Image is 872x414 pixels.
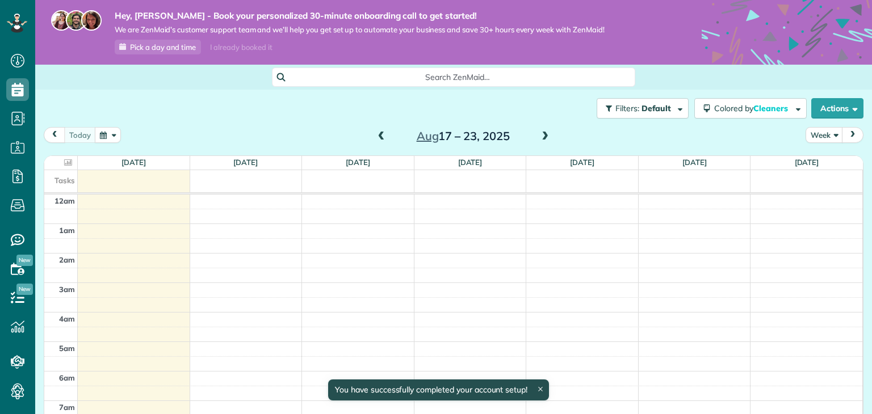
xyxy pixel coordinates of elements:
[115,40,201,54] a: Pick a day and time
[59,403,75,412] span: 7am
[203,40,279,54] div: I already booked it
[16,284,33,295] span: New
[811,98,863,119] button: Actions
[597,98,689,119] button: Filters: Default
[682,158,707,167] a: [DATE]
[59,226,75,235] span: 1am
[458,158,483,167] a: [DATE]
[44,127,65,142] button: prev
[694,98,807,119] button: Colored byCleaners
[54,176,75,185] span: Tasks
[51,10,72,31] img: maria-72a9807cf96188c08ef61303f053569d2e2a8a1cde33d635c8a3ac13582a053d.jpg
[66,10,86,31] img: jorge-587dff0eeaa6aab1f244e6dc62b8924c3b6ad411094392a53c71c6c4a576187d.jpg
[54,196,75,205] span: 12am
[806,127,843,142] button: Week
[842,127,863,142] button: next
[753,103,790,113] span: Cleaners
[115,25,605,35] span: We are ZenMaid’s customer support team and we’ll help you get set up to automate your business an...
[130,43,196,52] span: Pick a day and time
[59,314,75,323] span: 4am
[121,158,146,167] a: [DATE]
[64,127,96,142] button: today
[392,130,534,142] h2: 17 – 23, 2025
[591,98,689,119] a: Filters: Default
[328,379,549,400] div: You have successfully completed your account setup!
[570,158,594,167] a: [DATE]
[59,344,75,353] span: 5am
[81,10,102,31] img: michelle-19f622bdf1676172e81f8f8fba1fb50e276960ebfe0243fe18214015130c80e4.jpg
[115,10,605,22] strong: Hey, [PERSON_NAME] - Book your personalized 30-minute onboarding call to get started!
[233,158,258,167] a: [DATE]
[59,285,75,294] span: 3am
[346,158,370,167] a: [DATE]
[642,103,672,113] span: Default
[417,129,439,143] span: Aug
[714,103,792,113] span: Colored by
[795,158,819,167] a: [DATE]
[59,255,75,264] span: 2am
[16,255,33,266] span: New
[615,103,639,113] span: Filters:
[59,373,75,382] span: 6am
